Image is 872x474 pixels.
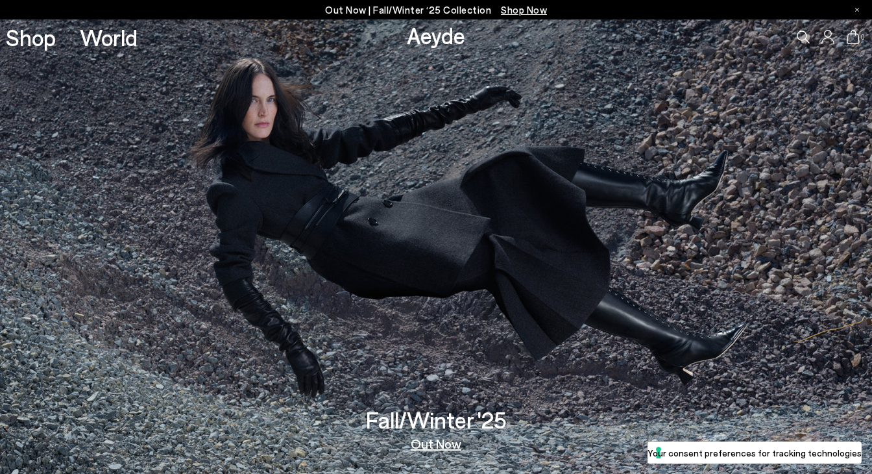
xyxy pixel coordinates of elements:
[6,26,56,49] a: Shop
[325,2,547,18] p: Out Now | Fall/Winter ‘25 Collection
[847,30,860,44] a: 0
[407,21,465,49] a: Aeyde
[648,442,862,464] button: Your consent preferences for tracking technologies
[860,34,866,41] span: 0
[366,408,507,431] h3: Fall/Winter '25
[80,26,138,49] a: World
[648,446,862,460] label: Your consent preferences for tracking technologies
[411,437,461,450] a: Out Now
[501,4,547,16] span: Navigate to /collections/new-in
